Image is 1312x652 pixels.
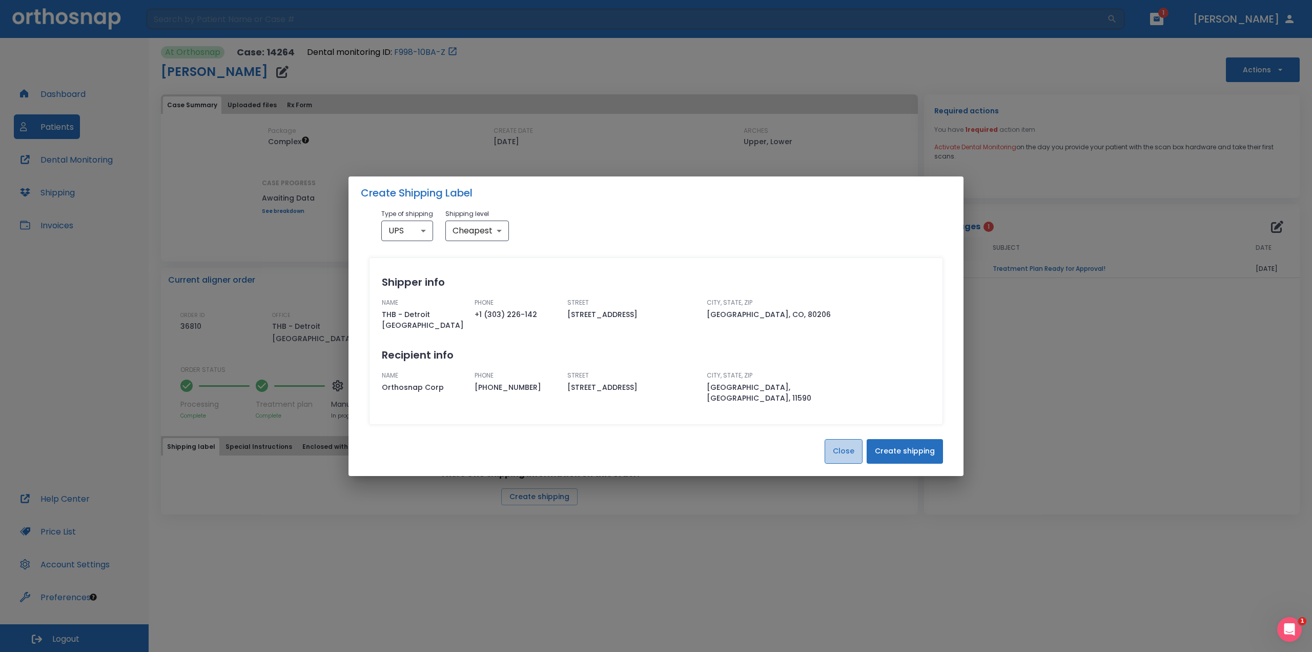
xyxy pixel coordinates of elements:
p: Type of shipping [381,209,433,219]
p: PHONE [475,371,559,380]
p: STREET [567,371,699,380]
span: THB - Detroit [GEOGRAPHIC_DATA] [382,309,466,331]
h2: Shipper info [382,274,930,290]
div: Cheapest [445,221,509,241]
span: [GEOGRAPHIC_DATA], [GEOGRAPHIC_DATA], 11590 [707,382,838,404]
p: CITY, STATE, ZIP [707,371,838,380]
h2: Recipient info [382,347,930,363]
div: UPS [381,221,433,241]
span: [GEOGRAPHIC_DATA], CO, 80206 [707,309,838,320]
span: [PHONE_NUMBER] [475,382,559,393]
button: Create shipping [867,439,943,464]
span: Orthosnap Corp [382,382,466,393]
iframe: Intercom live chat [1277,617,1302,642]
p: PHONE [475,298,559,307]
button: Close [825,439,863,464]
p: CITY, STATE, ZIP [707,298,838,307]
span: +1 (303) 226-142 [475,309,559,320]
p: STREET [567,298,699,307]
span: [STREET_ADDRESS] [567,382,699,393]
span: [STREET_ADDRESS] [567,309,699,320]
p: NAME [382,371,466,380]
p: Shipping level [445,209,509,219]
p: NAME [382,298,466,307]
span: 1 [1298,617,1306,625]
h2: Create Shipping Label [348,176,963,209]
